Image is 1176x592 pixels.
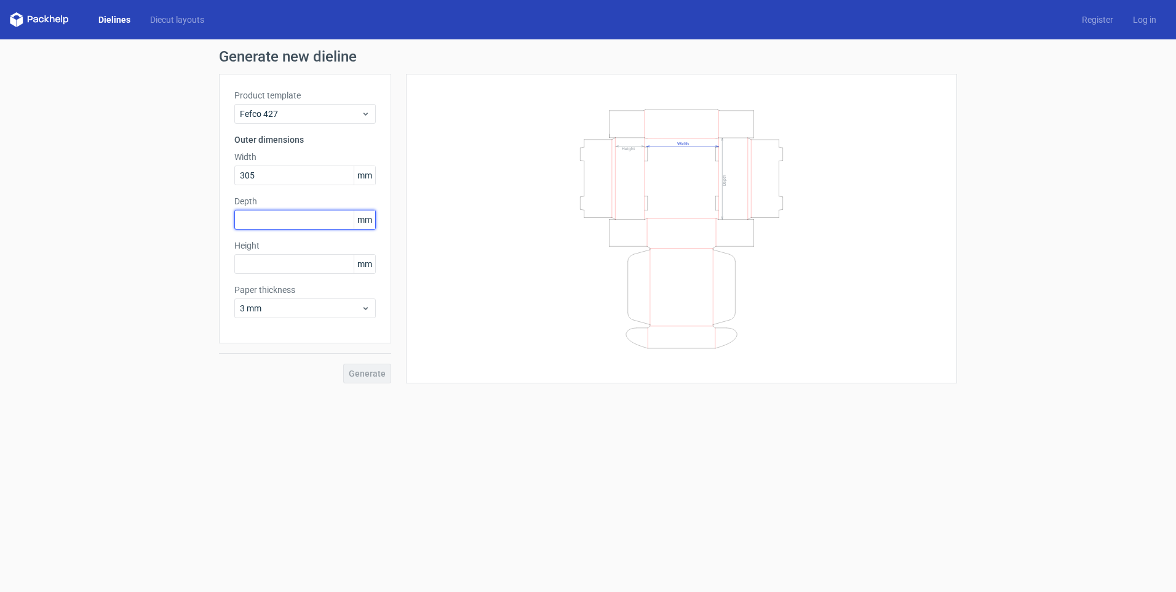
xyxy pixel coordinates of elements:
label: Product template [234,89,376,102]
span: Fefco 427 [240,108,361,120]
a: Dielines [89,14,140,26]
a: Log in [1123,14,1166,26]
label: Height [234,239,376,252]
h1: Generate new dieline [219,49,957,64]
a: Register [1072,14,1123,26]
text: Height [622,146,635,151]
span: mm [354,255,375,273]
span: 3 mm [240,302,361,314]
a: Diecut layouts [140,14,214,26]
label: Width [234,151,376,163]
h3: Outer dimensions [234,134,376,146]
span: mm [354,166,375,185]
span: mm [354,210,375,229]
label: Depth [234,195,376,207]
label: Paper thickness [234,284,376,296]
text: Depth [722,174,727,185]
text: Width [677,140,689,146]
